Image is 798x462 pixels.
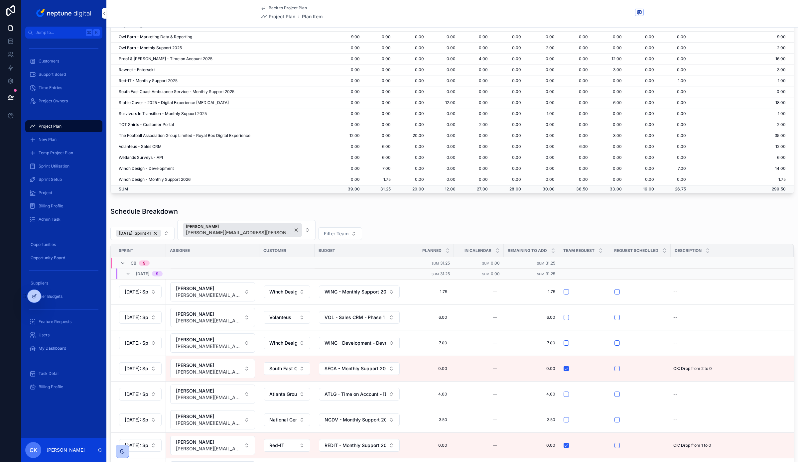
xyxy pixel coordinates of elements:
span: WINC - Development - Development [325,340,386,346]
span: [DATE]: Sprint 41 [125,416,148,423]
a: Project Owners [25,95,102,107]
span: [PERSON_NAME][EMAIL_ADDRESS][PERSON_NAME][DOMAIN_NAME] [176,394,241,401]
td: 0.00 [364,43,395,54]
td: 0.00 [658,86,690,97]
a: CK: Drop from 1 to 0 [671,440,786,451]
span: 7.00 [411,340,447,346]
a: 0.00 [508,443,555,448]
button: Select Button [318,227,362,240]
a: Select Button [263,388,311,401]
span: New Plan [39,137,57,142]
div: -- [493,417,497,422]
td: 0.00 [460,97,492,108]
td: 0.00 [559,43,592,54]
span: Opportunities [31,242,56,247]
span: [DATE]: Sprint 41 [125,340,148,346]
td: 0.00 [428,75,460,86]
a: Users [25,329,102,341]
td: Red-IT - Monthly Support 2025 [111,75,327,86]
span: 0.00 [411,443,447,448]
span: Time Entries [39,85,62,90]
td: 0.00 [327,75,364,86]
td: 0.00 [460,32,492,43]
div: -- [493,366,497,371]
span: Opportunity Board [31,255,65,261]
span: 3.50 [411,417,447,422]
span: [PERSON_NAME] [176,311,241,317]
td: 12.00 [428,97,460,108]
span: K [94,30,99,35]
a: Select Button [170,435,255,455]
span: Back to Project Plan [269,5,307,11]
td: 0.00 [626,75,658,86]
button: Select Button [264,388,310,401]
td: 0.00 [428,54,460,64]
span: [DATE] [136,271,149,276]
td: 0.00 [460,75,492,86]
button: Select Button [119,362,162,375]
span: [PERSON_NAME] [176,285,241,292]
span: Project [39,190,52,195]
button: Select Button [319,388,400,401]
div: scrollable content [21,39,106,402]
td: 0.00 [559,64,592,75]
td: 0.00 [428,32,460,43]
span: REDIT - Monthly Support 2025 - [DATE] [325,442,386,449]
td: 0.00 [395,54,428,64]
td: 0.00 [658,43,690,54]
td: 0.00 [626,97,658,108]
button: Select Button [264,311,310,324]
a: Select Button [263,311,311,324]
span: Sprint Setup [39,177,62,182]
button: Select Button [319,362,400,375]
td: 0.00 [364,64,395,75]
button: Select Button [170,359,255,378]
button: Select Button [170,410,255,429]
span: Project Owners [39,98,68,104]
span: Supplier Budgets [31,294,63,299]
button: Jump to...K [25,27,102,39]
td: 0.00 [492,32,525,43]
span: [PERSON_NAME][EMAIL_ADDRESS][PERSON_NAME][DOMAIN_NAME] [176,420,241,426]
span: [PERSON_NAME][EMAIL_ADDRESS][PERSON_NAME][DOMAIN_NAME] [176,369,241,375]
a: -- [458,363,500,374]
span: [PERSON_NAME] [176,388,241,394]
span: [DATE]: Sprint 41 [125,391,148,398]
a: Select Button [119,285,162,298]
button: Select Button [170,282,255,301]
a: New Plan [25,134,102,146]
div: -- [493,392,497,397]
a: Opportunities [25,239,102,251]
span: Atlanta Group [269,391,297,398]
td: 0.00 [492,75,525,86]
img: App logo [35,8,93,19]
button: Select Button [319,286,400,298]
span: 4.00 [411,392,447,397]
a: CK: Drop from 2 to 0 [671,363,786,374]
td: 0.00 [395,75,428,86]
a: Opportunity Board [25,252,102,264]
a: Select Button [119,439,162,452]
a: Sprint Utilisation [25,160,102,172]
a: Select Button [119,311,162,324]
td: 0.00 [525,97,559,108]
a: Admin Task [25,213,102,225]
a: 3.50 [508,417,555,422]
a: Select Button [170,333,255,353]
span: Support Board [39,72,66,77]
span: Project Plan [39,124,62,129]
button: Select Button [264,413,310,426]
td: 0.00 [525,75,559,86]
td: 0.00 [327,54,364,64]
button: Select Button [170,308,255,327]
a: 6.00 [408,312,450,323]
a: 0.00 [408,440,450,451]
a: Temp Project Plan [25,147,102,159]
span: Winch Design [269,289,297,295]
td: Stable Cover - 2025 - Digital Experience [MEDICAL_DATA] [111,97,327,108]
span: [PERSON_NAME][EMAIL_ADDRESS][PERSON_NAME][DOMAIN_NAME] [186,229,292,236]
span: 1.75 [508,289,555,294]
span: Filter Team [324,230,348,237]
td: 0.00 [364,54,395,64]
